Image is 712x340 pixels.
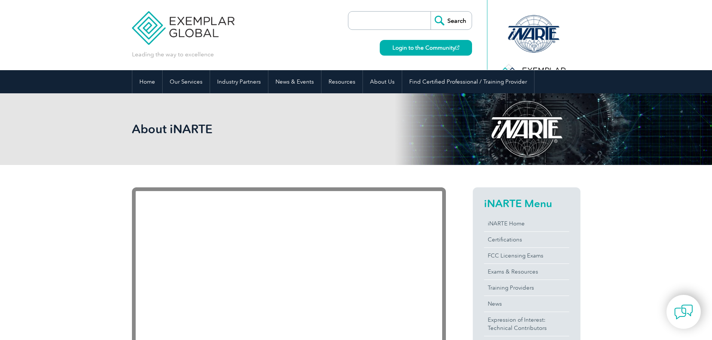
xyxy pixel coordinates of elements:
a: FCC Licensing Exams [484,248,569,263]
a: iNARTE Home [484,216,569,231]
img: open_square.png [455,46,459,50]
a: Our Services [163,70,210,93]
a: Certifications [484,232,569,247]
h2: iNARTE Menu [484,197,569,209]
a: News [484,296,569,312]
a: Exams & Resources [484,264,569,280]
a: Expression of Interest:Technical Contributors [484,312,569,336]
a: Home [132,70,162,93]
input: Search [431,12,472,29]
img: contact-chat.png [674,303,693,321]
a: Login to the Community [380,40,472,56]
h2: About iNARTE [132,123,446,135]
a: Resources [321,70,363,93]
a: News & Events [268,70,321,93]
a: About Us [363,70,402,93]
p: Leading the way to excellence [132,50,214,59]
a: Training Providers [484,280,569,296]
a: Industry Partners [210,70,268,93]
a: Find Certified Professional / Training Provider [402,70,534,93]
